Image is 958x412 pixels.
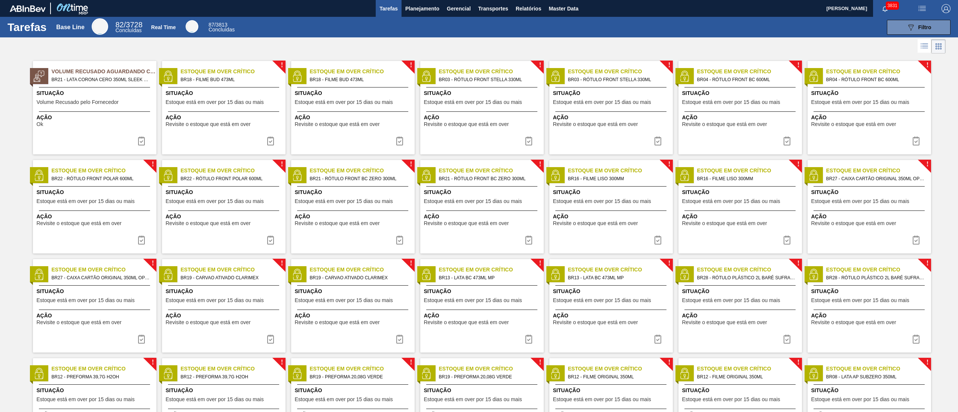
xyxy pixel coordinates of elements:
[778,332,796,347] button: icon-task complete
[181,266,286,274] span: Estoque em Over Crítico
[797,360,799,365] span: !
[132,233,150,247] div: Completar tarefa: 30204104
[682,99,780,105] span: Estoque está em over por 15 dias ou mais
[668,360,670,365] span: !
[391,233,409,247] button: icon-task complete
[37,213,155,221] span: Ação
[166,312,284,320] span: Ação
[539,62,541,68] span: !
[424,312,542,320] span: Ação
[292,368,303,379] img: status
[550,368,561,379] img: status
[679,269,690,280] img: status
[918,39,931,53] div: Visão em Lista
[295,188,413,196] span: Situação
[782,136,791,145] img: icon-task complete
[808,170,819,181] img: status
[682,188,800,196] span: Situação
[37,99,119,105] span: Volume Recusado pelo Fornecedor
[52,68,156,76] span: Volume Recusado Aguardando Ciência
[568,175,667,183] span: BR16 - FILME LISO 300MM
[808,269,819,280] img: status
[208,22,228,28] span: / 3813
[37,122,43,127] span: Ok
[826,274,925,282] span: BR28 - RÓTULO PLÁSTICO 2L BARÉ SUFRAMA AH
[887,20,951,35] button: Filtro
[37,312,155,320] span: Ação
[524,236,533,245] img: icon-task complete
[181,365,286,373] span: Estoque em Over Crítico
[162,269,174,280] img: status
[942,4,951,13] img: Logout
[152,261,154,266] span: !
[826,266,931,274] span: Estoque em Over Crítico
[424,221,509,226] span: Revisite o estoque que está em over
[550,269,561,280] img: status
[907,233,925,247] div: Completar tarefa: 30204107
[520,332,538,347] div: Completar tarefa: 30204109
[811,114,929,122] span: Ação
[886,1,899,10] span: 3831
[926,360,928,365] span: !
[266,136,275,145] img: icon-task complete
[391,332,409,347] button: icon-task complete
[516,4,541,13] span: Relatórios
[682,114,800,122] span: Ação
[424,99,522,105] span: Estoque está em over por 15 dias ou mais
[295,213,413,221] span: Ação
[439,373,538,381] span: BR19 - PREFORMA 20,08G VERDE
[137,236,146,245] img: icon-task complete
[553,199,651,204] span: Estoque está em over por 15 dias ou mais
[37,89,155,97] span: Situação
[568,266,673,274] span: Estoque em Over Crítico
[295,312,413,320] span: Ação
[181,373,280,381] span: BR12 - PREFORMA 39,7G H2OH
[826,68,931,76] span: Estoque em Over Crítico
[295,221,380,226] span: Revisite o estoque que está em over
[826,175,925,183] span: BR27 - CAIXA CARTÃO ORIGINAL 350ML OPEN CORNER
[281,261,283,266] span: !
[520,233,538,247] button: icon-task complete
[439,167,544,175] span: Estoque em Over Crítico
[33,71,45,82] img: status
[524,335,533,344] img: icon-task complete
[166,99,264,105] span: Estoque está em over por 15 dias ou mais
[421,170,432,181] img: status
[424,89,542,97] span: Situação
[10,5,46,12] img: TNhmsLtSVTkK8tSr43FrP2fwEKptu5GPRR3wAAAABJRU5ErkJggg==
[811,188,929,196] span: Situação
[292,269,303,280] img: status
[668,162,670,167] span: !
[679,170,690,181] img: status
[811,122,896,127] span: Revisite o estoque que está em over
[653,236,662,245] img: icon-task complete
[653,335,662,344] img: icon-task complete
[37,114,155,122] span: Ação
[682,89,800,97] span: Situação
[310,167,415,175] span: Estoque em Over Crítico
[553,298,651,303] span: Estoque está em over por 15 dias ou mais
[421,71,432,82] img: status
[310,373,409,381] span: BR19 - PREFORMA 20,08G VERDE
[292,71,303,82] img: status
[208,22,235,32] div: Real Time
[7,23,47,31] h1: Tarefas
[568,167,673,175] span: Estoque em Over Crítico
[568,68,673,76] span: Estoque em Over Crítico
[295,320,380,325] span: Revisite o estoque que está em over
[778,133,796,148] button: icon-task complete
[539,162,541,167] span: !
[668,261,670,266] span: !
[697,76,796,84] span: BR04 - RÓTULO FRONT BC 600ML
[811,221,896,226] span: Revisite o estoque que está em over
[539,360,541,365] span: !
[697,68,802,76] span: Estoque em Over Crítico
[162,170,174,181] img: status
[310,76,409,84] span: BR18 - FILME BUD 473ML
[379,4,398,13] span: Tarefas
[295,387,413,394] span: Situação
[262,133,280,148] button: icon-task complete
[778,133,796,148] div: Completar tarefa: 30204103
[424,397,522,402] span: Estoque está em over por 15 dias ou mais
[424,122,509,127] span: Revisite o estoque que está em over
